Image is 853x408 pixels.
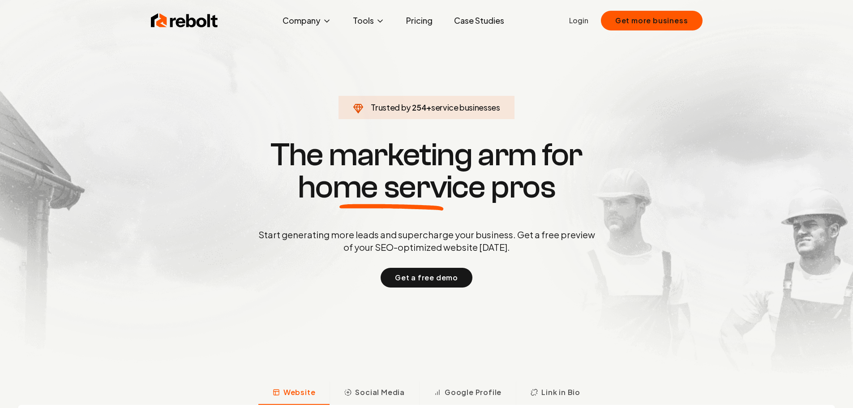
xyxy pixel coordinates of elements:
button: Link in Bio [516,382,595,405]
span: service businesses [431,102,500,112]
span: Website [283,387,316,398]
a: Case Studies [447,12,511,30]
button: Tools [346,12,392,30]
button: Social Media [330,382,419,405]
h1: The marketing arm for pros [212,139,642,203]
span: home service [298,171,485,203]
span: Social Media [355,387,405,398]
span: Link in Bio [541,387,580,398]
a: Login [569,15,588,26]
a: Pricing [399,12,440,30]
button: Company [275,12,339,30]
p: Start generating more leads and supercharge your business. Get a free preview of your SEO-optimiz... [257,228,597,253]
span: + [426,102,431,112]
span: Trusted by [371,102,411,112]
img: Rebolt Logo [151,12,218,30]
span: Google Profile [445,387,502,398]
button: Website [258,382,330,405]
button: Get a free demo [381,268,472,288]
button: Google Profile [419,382,516,405]
span: 254 [412,101,426,114]
button: Get more business [601,11,703,30]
